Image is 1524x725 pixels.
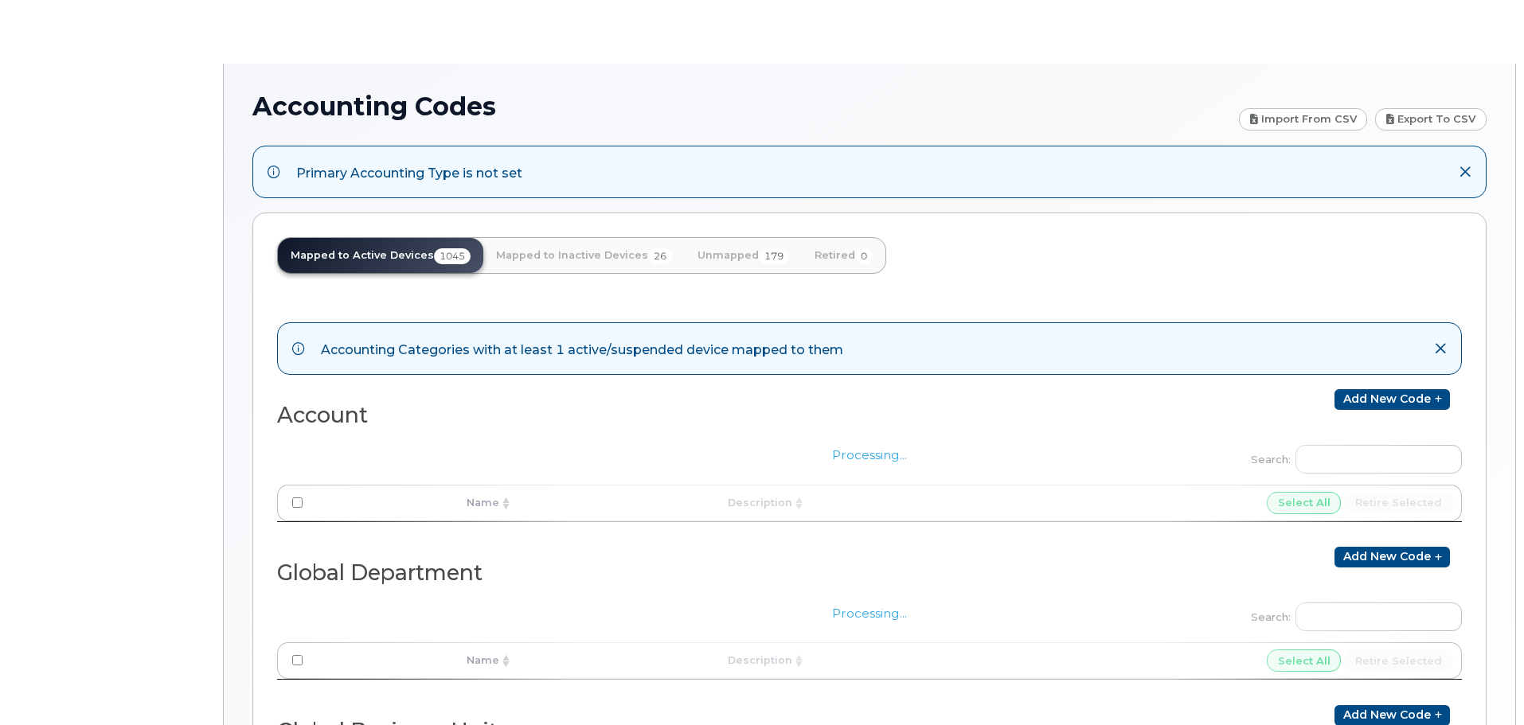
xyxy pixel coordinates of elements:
a: Retired [802,238,885,273]
a: Mapped to Inactive Devices [483,238,685,273]
h2: Global Department [277,561,857,585]
a: Export to CSV [1375,108,1487,131]
a: Mapped to Active Devices [278,238,483,273]
div: Processing... [277,589,1462,702]
div: Processing... [277,431,1462,544]
span: 179 [759,248,789,264]
h1: Accounting Codes [252,92,1231,120]
h2: Account [277,403,857,427]
span: 1045 [434,248,471,264]
a: Unmapped [685,238,802,273]
span: 0 [855,248,873,264]
a: Add new code [1334,547,1450,567]
div: Accounting Categories with at least 1 active/suspended device mapped to them [321,337,843,360]
div: Primary Accounting Type is not set [296,161,522,183]
a: Import from CSV [1239,108,1368,131]
a: Add new code [1334,389,1450,410]
span: 26 [648,248,672,264]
